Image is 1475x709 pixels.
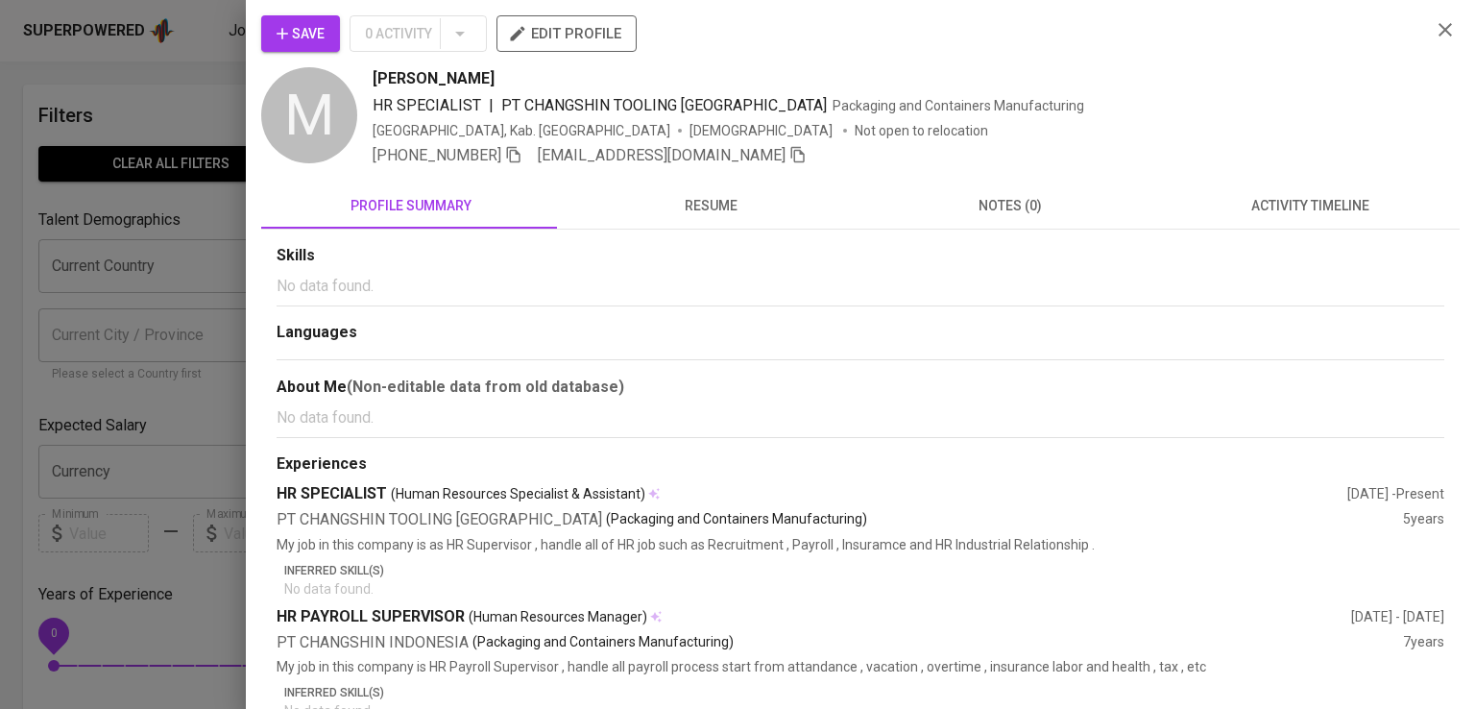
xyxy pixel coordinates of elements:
p: No data found. [277,275,1444,298]
span: [EMAIL_ADDRESS][DOMAIN_NAME] [538,146,786,164]
span: profile summary [273,194,549,218]
div: About Me [277,376,1444,399]
p: My job in this company is HR Payroll Supervisor , handle all payroll process start from attandanc... [277,657,1444,676]
a: edit profile [496,25,637,40]
p: (Packaging and Containers Manufacturing) [606,509,867,531]
p: Not open to relocation [855,121,988,140]
span: HR SPECIALIST [373,96,481,114]
p: No data found. [284,579,1444,599]
p: Inferred Skill(s) [284,562,1444,579]
span: [PERSON_NAME] [373,67,495,90]
button: edit profile [496,15,637,52]
span: edit profile [512,21,621,46]
p: No data found. [277,406,1444,429]
span: resume [572,194,849,218]
div: HR PAYROLL SUPERVISOR [277,606,1351,628]
span: Packaging and Containers Manufacturing [833,98,1084,113]
button: Save [261,15,340,52]
span: (Human Resources Manager) [469,607,647,626]
p: (Packaging and Containers Manufacturing) [472,632,734,654]
div: Languages [277,322,1444,344]
p: Inferred Skill(s) [284,684,1444,701]
span: (Human Resources Specialist & Assistant) [391,484,645,503]
span: [PHONE_NUMBER] [373,146,501,164]
b: (Non-editable data from old database) [347,378,624,396]
span: notes (0) [872,194,1149,218]
span: [DEMOGRAPHIC_DATA] [689,121,835,140]
div: PT CHANGSHIN INDONESIA [277,632,1403,654]
div: Skills [277,245,1444,267]
span: | [489,94,494,117]
div: [DATE] - Present [1347,484,1444,503]
div: M [261,67,357,163]
div: HR SPECIALIST [277,483,1347,505]
div: [GEOGRAPHIC_DATA], Kab. [GEOGRAPHIC_DATA] [373,121,670,140]
div: 7 years [1403,632,1444,654]
div: 5 years [1403,509,1444,531]
div: [DATE] - [DATE] [1351,607,1444,626]
span: PT CHANGSHIN TOOLING [GEOGRAPHIC_DATA] [501,96,827,114]
span: Save [277,22,325,46]
span: activity timeline [1172,194,1448,218]
div: Experiences [277,453,1444,476]
p: My job in this company is as HR Supervisor , handle all of HR job such as Recruitment , Payroll ,... [277,535,1444,554]
div: PT CHANGSHIN TOOLING [GEOGRAPHIC_DATA] [277,509,1403,531]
